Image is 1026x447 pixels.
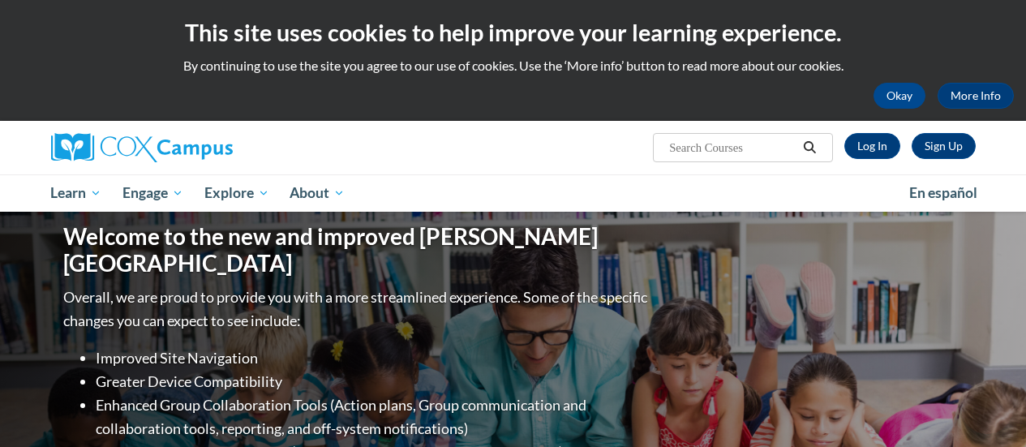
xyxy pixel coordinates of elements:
li: Enhanced Group Collaboration Tools (Action plans, Group communication and collaboration tools, re... [96,393,651,441]
a: About [279,174,355,212]
h2: This site uses cookies to help improve your learning experience. [12,16,1014,49]
a: More Info [938,83,1014,109]
p: Overall, we are proud to provide you with a more streamlined experience. Some of the specific cha... [63,286,651,333]
div: Main menu [39,174,988,212]
li: Improved Site Navigation [96,346,651,370]
p: By continuing to use the site you agree to our use of cookies. Use the ‘More info’ button to read... [12,57,1014,75]
a: Learn [41,174,113,212]
button: Search [797,138,822,157]
input: Search Courses [668,138,797,157]
span: About [290,183,345,203]
a: Explore [194,174,280,212]
a: Log In [844,133,900,159]
a: En español [899,176,988,210]
a: Register [912,133,976,159]
span: Engage [122,183,183,203]
span: Explore [204,183,269,203]
img: Cox Campus [51,133,233,162]
h1: Welcome to the new and improved [PERSON_NAME][GEOGRAPHIC_DATA] [63,223,651,277]
a: Cox Campus [51,133,343,162]
span: Learn [50,183,101,203]
iframe: Button to launch messaging window [961,382,1013,434]
li: Greater Device Compatibility [96,370,651,393]
button: Okay [874,83,925,109]
a: Engage [112,174,194,212]
span: En español [909,184,977,201]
